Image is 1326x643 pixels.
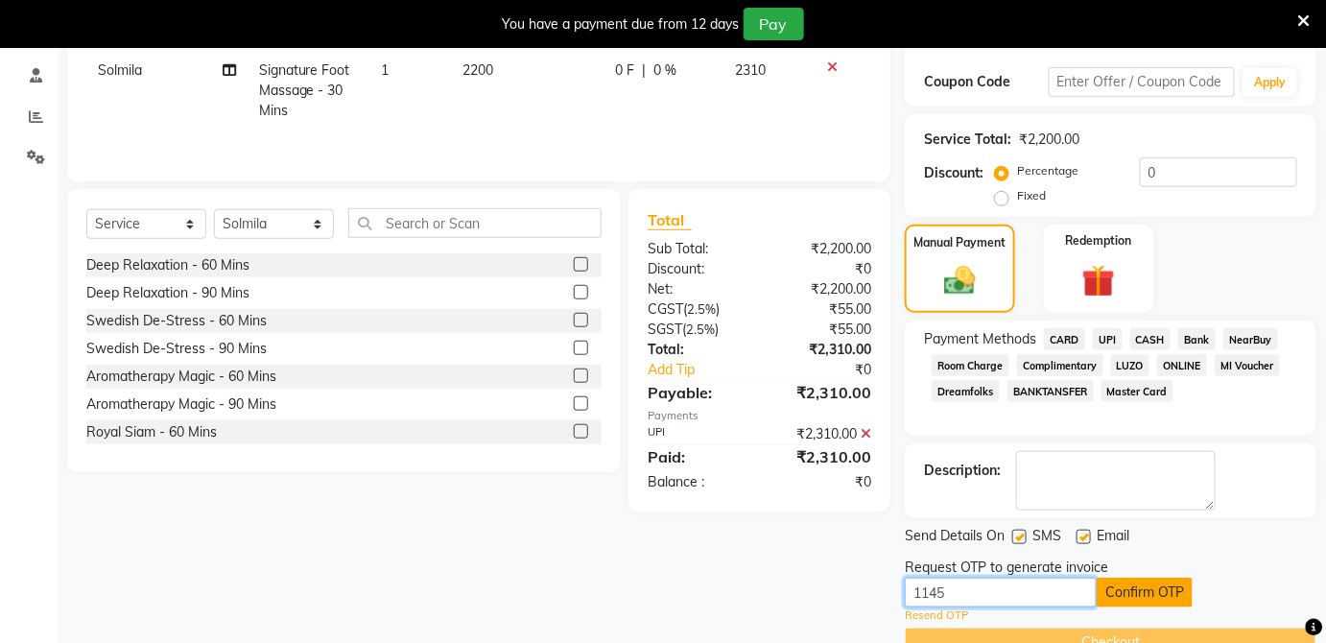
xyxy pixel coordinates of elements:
img: _cash.svg [935,263,985,299]
button: Pay [744,8,804,40]
span: Solmila [98,61,142,79]
div: Payments [648,408,871,424]
span: Room Charge [932,354,1009,376]
div: ( ) [633,320,760,340]
img: _gift.svg [1072,261,1125,302]
span: NearBuy [1223,328,1278,350]
div: ( ) [633,299,760,320]
div: ₹0 [759,472,886,492]
span: Master Card [1101,380,1174,402]
div: You have a payment due from 12 days [503,14,740,35]
span: 0 % [653,60,676,81]
div: Sub Total: [633,239,760,259]
span: Dreamfolks [932,380,1000,402]
span: 1 [381,61,389,79]
div: ₹55.00 [759,320,886,340]
div: Deep Relaxation - 90 Mins [86,283,249,303]
label: Fixed [1017,187,1046,204]
div: Discount: [633,259,760,279]
span: LUZO [1111,354,1150,376]
span: 0 F [615,60,634,81]
div: Coupon Code [924,72,1049,92]
span: Email [1097,526,1129,550]
div: ₹0 [759,259,886,279]
span: MI Voucher [1215,354,1280,376]
div: Swedish De-Stress - 90 Mins [86,339,267,359]
span: 2200 [462,61,493,79]
span: CARD [1044,328,1085,350]
span: Bank [1178,328,1216,350]
div: ₹2,200.00 [1019,130,1079,150]
span: CGST [648,300,683,318]
div: ₹2,200.00 [759,239,886,259]
div: Deep Relaxation - 60 Mins [86,255,249,275]
button: Confirm OTP [1097,578,1193,607]
div: Total: [633,340,760,360]
span: 2.5% [686,321,715,337]
div: ₹2,200.00 [759,279,886,299]
span: | [642,60,646,81]
label: Manual Payment [913,234,1006,251]
label: Redemption [1066,232,1132,250]
span: Total [648,210,692,230]
div: Paid: [633,445,760,468]
div: Service Total: [924,130,1011,150]
div: Net: [633,279,760,299]
div: Aromatherapy Magic - 60 Mins [86,367,276,387]
span: ONLINE [1157,354,1207,376]
label: Percentage [1017,162,1078,179]
input: Enter Offer / Coupon Code [1049,67,1236,97]
span: SGST [648,321,682,338]
div: ₹0 [780,360,886,380]
div: UPI [633,424,760,444]
input: Enter OTP [905,578,1097,607]
span: UPI [1093,328,1123,350]
div: ₹2,310.00 [759,381,886,404]
span: Send Details On [905,526,1005,550]
div: Request OTP to generate invoice [905,558,1108,578]
div: ₹2,310.00 [759,340,886,360]
div: Royal Siam - 60 Mins [86,422,217,442]
div: Description: [924,461,1001,481]
span: Payment Methods [924,329,1036,349]
div: Swedish De-Stress - 60 Mins [86,311,267,331]
span: SMS [1032,526,1061,550]
span: 2310 [735,61,766,79]
a: Add Tip [633,360,780,380]
span: 2.5% [687,301,716,317]
span: Signature Foot Massage - 30 Mins [259,61,350,119]
button: Apply [1243,68,1297,97]
div: Discount: [924,163,983,183]
span: CASH [1130,328,1172,350]
div: Payable: [633,381,760,404]
div: Aromatherapy Magic - 90 Mins [86,394,276,415]
div: ₹2,310.00 [759,445,886,468]
a: Resend OTP [905,607,968,624]
span: BANKTANSFER [1007,380,1094,402]
div: ₹2,310.00 [759,424,886,444]
span: Complimentary [1017,354,1103,376]
input: Search or Scan [348,208,602,238]
div: ₹55.00 [759,299,886,320]
div: Balance : [633,472,760,492]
